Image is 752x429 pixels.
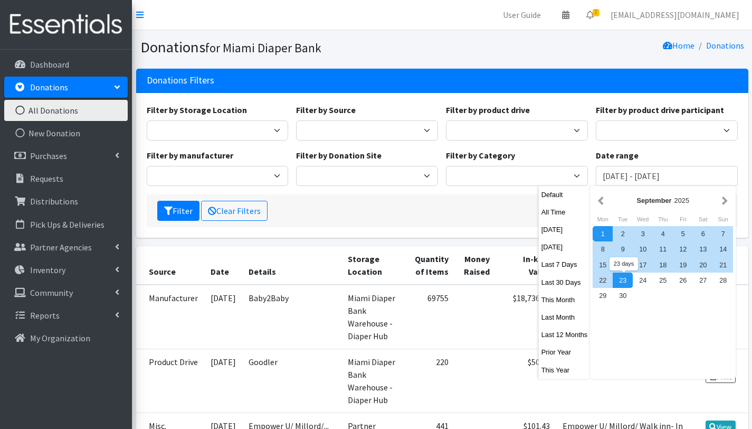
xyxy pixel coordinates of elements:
div: 2 [613,226,633,241]
th: Date [204,246,242,285]
p: Community [30,287,73,298]
div: Wednesday [633,212,653,226]
button: All Time [539,204,591,220]
button: Last Month [539,310,591,325]
td: [DATE] [204,349,242,413]
label: Filter by product drive participant [596,104,724,116]
div: 18 [653,257,673,273]
span: 2025 [674,197,689,204]
td: Goodler [242,349,341,413]
a: Donations [706,40,744,51]
label: Date range [596,149,639,162]
th: Details [242,246,341,285]
th: Storage Location [341,246,405,285]
button: Prior Year [539,344,591,360]
div: 20 [693,257,713,273]
td: Miami Diaper Bank Warehouse - Diaper Hub [341,285,405,349]
div: Tuesday [613,212,633,226]
div: 21 [713,257,733,273]
a: Reports [4,305,128,326]
button: Default [539,187,591,202]
td: 69755 [405,285,455,349]
a: Donations [4,77,128,98]
td: 220 [405,349,455,413]
a: Partner Agencies [4,237,128,258]
td: [DATE] [204,285,242,349]
div: 23 [613,273,633,288]
td: Product Drive [136,349,205,413]
div: 24 [633,273,653,288]
p: Inventory [30,265,65,275]
div: Saturday [693,212,713,226]
a: Purchases [4,145,128,166]
p: Distributions [30,196,78,207]
button: [DATE] [539,239,591,255]
label: Filter by Donation Site [296,149,382,162]
div: 15 [593,257,613,273]
a: Home [663,40,694,51]
td: $18,736.28 [496,285,556,349]
th: Source [136,246,205,285]
p: Donations [30,82,68,92]
div: 28 [713,273,733,288]
a: Distributions [4,191,128,212]
td: Baby2Baby [242,285,341,349]
label: Filter by Storage Location [147,104,247,116]
label: Filter by Source [296,104,356,116]
h3: Donations Filters [147,75,214,86]
div: 6 [693,226,713,241]
th: Money Raised [455,246,496,285]
div: 4 [653,226,673,241]
td: $50.60 [496,349,556,413]
div: 25 [653,273,673,288]
p: Purchases [30,151,67,161]
span: 2 [593,9,599,16]
button: Last 30 Days [539,275,591,290]
a: Clear Filters [201,201,268,221]
small: for Miami Diaper Bank [205,40,321,55]
a: Community [4,282,128,303]
p: Dashboard [30,59,69,70]
a: Requests [4,168,128,189]
a: 2 [578,4,602,25]
div: Monday [593,212,613,226]
div: 1 [593,226,613,241]
div: 3 [633,226,653,241]
strong: September [636,197,671,204]
div: 16 [613,257,633,273]
div: 13 [693,241,713,257]
button: This Month [539,292,591,307]
button: Last 12 Months [539,327,591,342]
div: 7 [713,226,733,241]
div: 11 [653,241,673,257]
div: 5 [673,226,693,241]
div: 30 [613,288,633,303]
p: Requests [30,173,63,184]
p: Partner Agencies [30,242,92,253]
div: 8 [593,241,613,257]
th: In-kind Value [496,246,556,285]
div: Sunday [713,212,733,226]
div: 9 [613,241,633,257]
h1: Donations [140,38,439,57]
td: Miami Diaper Bank Warehouse - Diaper Hub [341,349,405,413]
a: [EMAIL_ADDRESS][DOMAIN_NAME] [602,4,748,25]
td: Gift list from goodler [556,349,697,413]
a: My Organization [4,328,128,349]
div: Friday [673,212,693,226]
input: January 1, 2011 - December 31, 2011 [596,166,738,186]
div: 29 [593,288,613,303]
div: 14 [713,241,733,257]
a: Inventory [4,259,128,281]
div: 27 [693,273,713,288]
label: Filter by product drive [446,104,530,116]
button: [DATE] [539,222,591,237]
div: 17 [633,257,653,273]
label: Filter by manufacturer [147,149,233,162]
th: Quantity of Items [405,246,455,285]
div: 10 [633,241,653,257]
button: This Year [539,362,591,378]
a: Pick Ups & Deliveries [4,214,128,235]
button: Last 7 Days [539,257,591,272]
div: 19 [673,257,693,273]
